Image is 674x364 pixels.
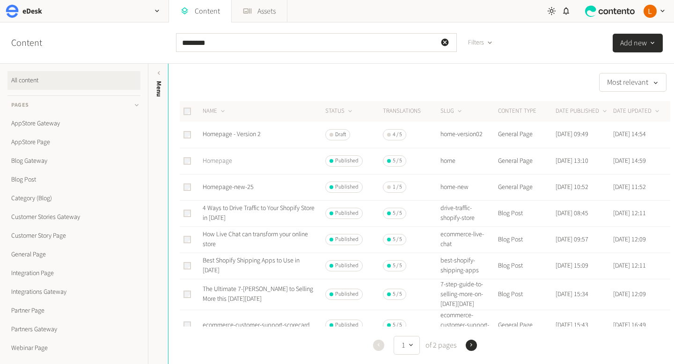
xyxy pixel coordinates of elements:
[644,5,657,18] img: Laura Kane
[613,290,646,299] time: [DATE] 12:09
[613,235,646,244] time: [DATE] 12:09
[556,235,588,244] time: [DATE] 09:57
[335,157,359,165] span: Published
[498,122,555,148] td: General Page
[335,290,359,298] span: Published
[498,226,555,253] td: Blog Post
[440,107,463,116] button: SLUG
[393,262,402,270] span: 5 / 5
[394,336,420,355] button: 1
[7,208,140,226] a: Customer Stories Gateway
[440,310,498,341] td: ecommerce-customer-support-scorecard
[613,209,646,218] time: [DATE] 12:11
[498,101,555,122] th: CONTENT TYPE
[440,122,498,148] td: home-version02
[7,245,140,264] a: General Page
[335,262,359,270] span: Published
[498,148,555,174] td: General Page
[335,235,359,244] span: Published
[393,321,402,329] span: 5 / 5
[498,279,555,310] td: Blog Post
[599,73,667,92] button: Most relevant
[498,310,555,341] td: General Page
[203,320,310,330] a: ecommerce-customer-support-scorecard
[498,200,555,226] td: Blog Post
[11,101,29,109] span: Pages
[440,174,498,200] td: home-new
[203,230,308,249] a: How Live Chat can transform your online store
[22,6,42,17] h2: eDesk
[498,174,555,200] td: General Page
[154,81,164,97] span: Menu
[424,340,456,351] span: of 2 pages
[393,235,402,244] span: 5 / 5
[203,256,300,275] a: Best Shopify Shipping Apps to Use in [DATE]
[440,279,498,310] td: 7-step-guide-to-selling-more-on-[DATE][DATE]
[325,107,354,116] button: STATUS
[440,200,498,226] td: drive-traffic-shopify-store
[335,183,359,191] span: Published
[203,182,254,192] a: Homepage-new-25
[203,204,315,223] a: 4 Ways to Drive Traffic to Your Shopify Store in [DATE]
[556,130,588,139] time: [DATE] 09:49
[440,148,498,174] td: home
[6,5,19,18] img: eDesk
[393,183,402,191] span: 1 / 5
[556,107,608,116] button: DATE PUBLISHED
[613,107,661,116] button: DATE UPDATED
[335,131,346,139] span: Draft
[7,264,140,283] a: Integration Page
[440,226,498,253] td: ecommerce-live-chat
[7,283,140,301] a: Integrations Gateway
[7,114,140,133] a: AppStore Gateway
[556,182,588,192] time: [DATE] 10:52
[393,290,402,298] span: 5 / 5
[203,130,261,139] a: Homepage - Version 2
[7,301,140,320] a: Partner Page
[461,33,500,52] button: Filters
[7,71,140,90] a: All content
[203,107,227,116] button: NAME
[613,130,646,139] time: [DATE] 14:54
[393,209,402,218] span: 5 / 5
[203,156,232,166] a: Homepage
[7,152,140,170] a: Blog Gateway
[7,133,140,152] a: AppStore Page
[382,101,440,122] th: Translations
[556,290,588,299] time: [DATE] 15:34
[613,261,646,270] time: [DATE] 12:11
[556,261,588,270] time: [DATE] 15:09
[7,226,140,245] a: Customer Story Page
[556,156,588,166] time: [DATE] 13:10
[468,38,484,48] span: Filters
[556,209,588,218] time: [DATE] 08:45
[613,320,646,330] time: [DATE] 16:49
[7,189,140,208] a: Category (Blog)
[613,34,663,52] button: Add new
[613,156,646,166] time: [DATE] 14:59
[7,170,140,189] a: Blog Post
[613,182,646,192] time: [DATE] 11:52
[393,131,402,139] span: 4 / 5
[11,36,64,50] h2: Content
[440,253,498,279] td: best-shopify-shipping-apps
[335,209,359,218] span: Published
[7,339,140,357] a: Webinar Page
[498,253,555,279] td: Blog Post
[335,321,359,329] span: Published
[7,320,140,339] a: Partners Gateway
[393,157,402,165] span: 5 / 5
[556,320,588,330] time: [DATE] 15:43
[203,284,313,304] a: The Ultimate 7-[PERSON_NAME] to Selling More this [DATE][DATE]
